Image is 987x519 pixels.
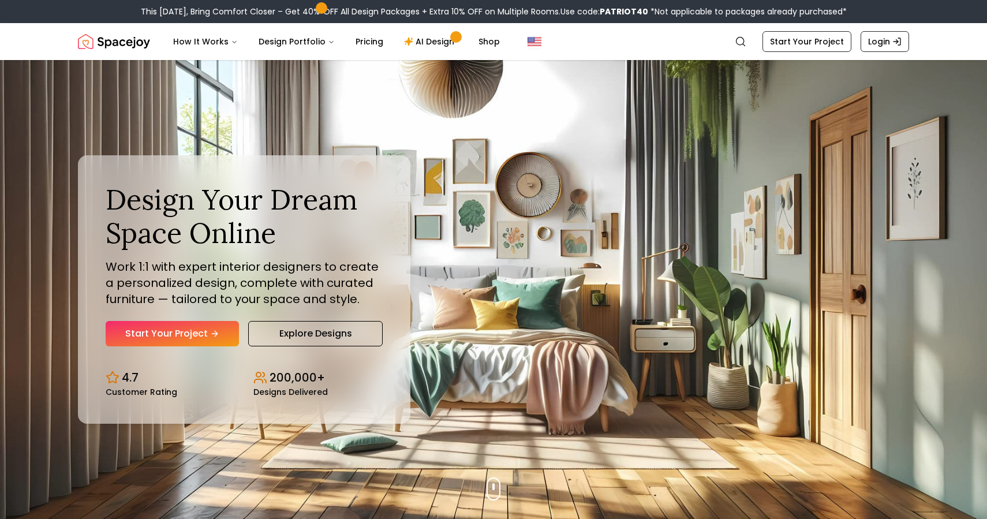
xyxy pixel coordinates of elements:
[346,30,392,53] a: Pricing
[106,321,239,346] a: Start Your Project
[141,6,847,17] div: This [DATE], Bring Comfort Closer – Get 40% OFF All Design Packages + Extra 10% OFF on Multiple R...
[106,259,383,307] p: Work 1:1 with expert interior designers to create a personalized design, complete with curated fu...
[164,30,247,53] button: How It Works
[528,35,541,48] img: United States
[270,369,325,386] p: 200,000+
[78,30,150,53] a: Spacejoy
[253,388,328,396] small: Designs Delivered
[164,30,509,53] nav: Main
[122,369,139,386] p: 4.7
[560,6,648,17] span: Use code:
[395,30,467,53] a: AI Design
[248,321,383,346] a: Explore Designs
[861,31,909,52] a: Login
[469,30,509,53] a: Shop
[249,30,344,53] button: Design Portfolio
[106,360,383,396] div: Design stats
[106,388,177,396] small: Customer Rating
[106,183,383,249] h1: Design Your Dream Space Online
[78,30,150,53] img: Spacejoy Logo
[648,6,847,17] span: *Not applicable to packages already purchased*
[762,31,851,52] a: Start Your Project
[600,6,648,17] b: PATRIOT40
[78,23,909,60] nav: Global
